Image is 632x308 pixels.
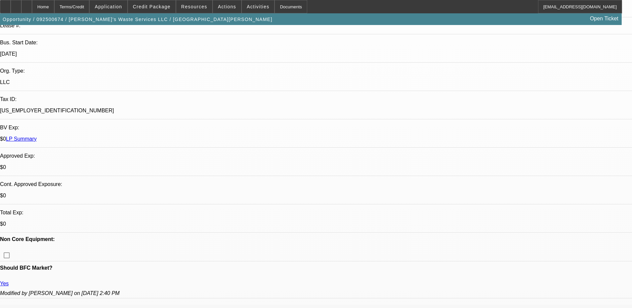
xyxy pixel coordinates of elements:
[181,4,207,9] span: Resources
[128,0,176,13] button: Credit Package
[3,17,273,22] span: Opportunity / 092500674 / [PERSON_NAME]'s Waste Services LLC / [GEOGRAPHIC_DATA][PERSON_NAME]
[247,4,270,9] span: Activities
[213,0,241,13] button: Actions
[95,4,122,9] span: Application
[176,0,212,13] button: Resources
[133,4,171,9] span: Credit Package
[90,0,127,13] button: Application
[587,13,621,24] a: Open Ticket
[6,136,37,142] a: LP Summary
[218,4,236,9] span: Actions
[242,0,275,13] button: Activities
